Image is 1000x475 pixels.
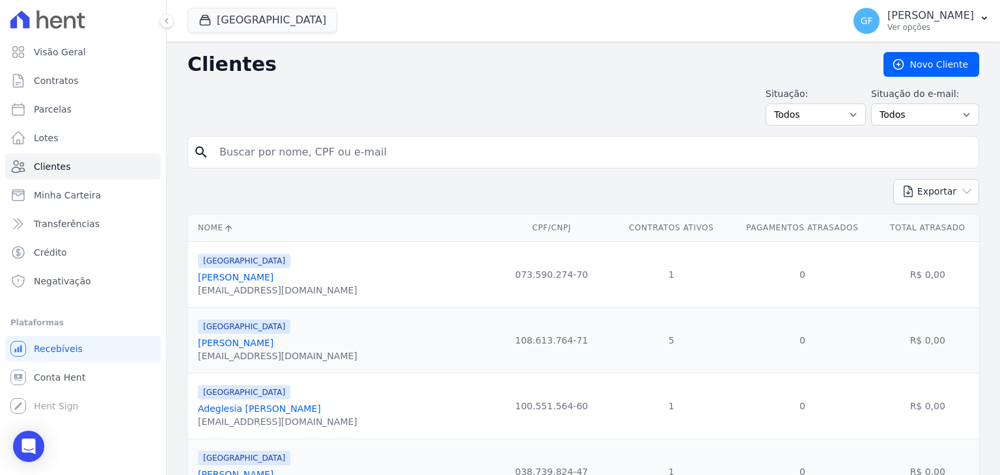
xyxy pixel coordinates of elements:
td: 1 [614,241,729,307]
label: Situação: [766,87,866,101]
p: [PERSON_NAME] [887,9,974,22]
span: Contratos [34,74,78,87]
a: Visão Geral [5,39,161,65]
i: search [193,144,209,160]
a: Adeglesia [PERSON_NAME] [198,403,321,414]
a: Recebíveis [5,336,161,362]
input: Buscar por nome, CPF ou e-mail [212,139,973,165]
td: 073.590.274-70 [489,241,614,307]
span: Negativação [34,275,91,288]
td: 0 [729,373,876,439]
th: CPF/CNPJ [489,215,614,241]
div: [EMAIL_ADDRESS][DOMAIN_NAME] [198,284,357,297]
p: Ver opções [887,22,974,33]
td: 108.613.764-71 [489,307,614,373]
label: Situação do e-mail: [871,87,979,101]
span: Recebíveis [34,342,83,355]
button: Exportar [893,179,979,204]
td: 0 [729,241,876,307]
span: [GEOGRAPHIC_DATA] [198,254,290,268]
td: 1 [614,373,729,439]
a: Crédito [5,239,161,265]
td: 100.551.564-60 [489,373,614,439]
td: R$ 0,00 [876,373,979,439]
span: [GEOGRAPHIC_DATA] [198,319,290,334]
div: Open Intercom Messenger [13,431,44,462]
th: Nome [187,215,489,241]
a: Lotes [5,125,161,151]
a: Conta Hent [5,364,161,390]
h2: Clientes [187,53,863,76]
span: Parcelas [34,103,72,116]
td: R$ 0,00 [876,307,979,373]
td: 0 [729,307,876,373]
a: [PERSON_NAME] [198,338,273,348]
span: [GEOGRAPHIC_DATA] [198,385,290,400]
span: GF [861,16,873,25]
a: Negativação [5,268,161,294]
a: Novo Cliente [883,52,979,77]
div: Plataformas [10,315,156,331]
span: Lotes [34,131,59,144]
div: [EMAIL_ADDRESS][DOMAIN_NAME] [198,415,357,428]
span: [GEOGRAPHIC_DATA] [198,451,290,465]
a: [PERSON_NAME] [198,272,273,282]
a: Clientes [5,154,161,180]
a: Parcelas [5,96,161,122]
a: Minha Carteira [5,182,161,208]
td: R$ 0,00 [876,241,979,307]
th: Total Atrasado [876,215,979,241]
span: Minha Carteira [34,189,101,202]
a: Transferências [5,211,161,237]
span: Crédito [34,246,67,259]
span: Conta Hent [34,371,85,384]
span: Visão Geral [34,46,86,59]
span: Transferências [34,217,100,230]
div: [EMAIL_ADDRESS][DOMAIN_NAME] [198,349,357,362]
td: 5 [614,307,729,373]
th: Pagamentos Atrasados [729,215,876,241]
button: GF [PERSON_NAME] Ver opções [843,3,1000,39]
th: Contratos Ativos [614,215,729,241]
span: Clientes [34,160,70,173]
button: [GEOGRAPHIC_DATA] [187,8,337,33]
a: Contratos [5,68,161,94]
